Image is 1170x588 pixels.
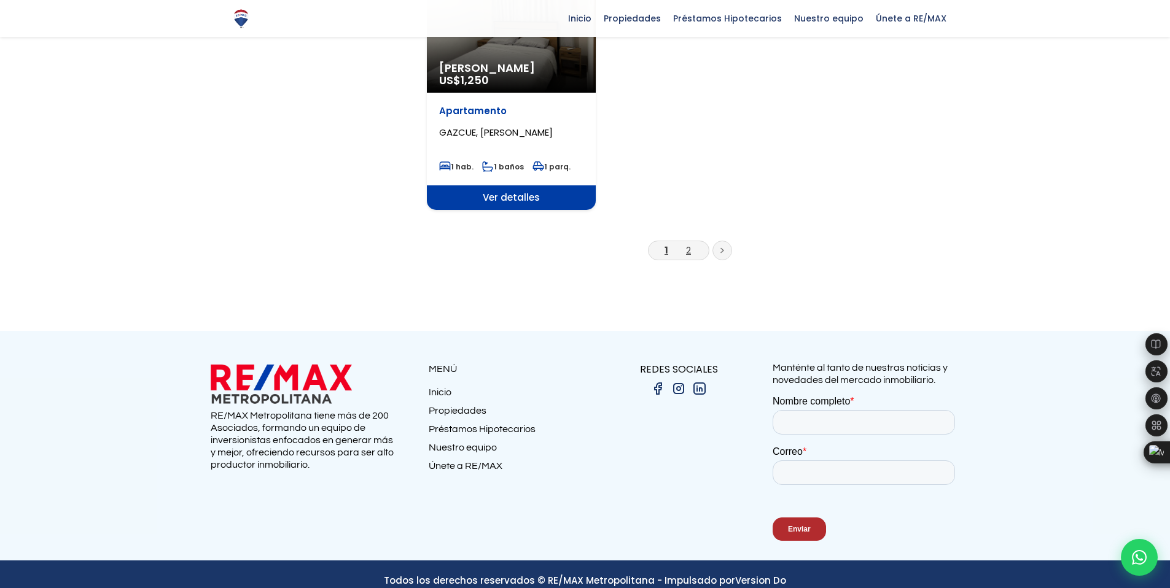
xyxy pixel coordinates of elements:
p: REDES SOCIALES [585,362,773,377]
a: 2 [686,244,691,257]
span: 1 baños [482,161,524,172]
p: Manténte al tanto de nuestras noticias y novedades del mercado inmobiliario. [773,362,960,386]
a: Únete a RE/MAX [429,460,585,478]
span: Inicio [562,9,598,28]
span: GAZCUE, [PERSON_NAME] [439,126,553,139]
img: Logo de REMAX [230,8,252,29]
img: facebook.png [650,381,665,396]
img: remax metropolitana logo [211,362,352,406]
span: Únete a RE/MAX [870,9,953,28]
a: Inicio [429,386,585,404]
span: Ver detalles [427,185,596,210]
img: linkedin.png [692,381,707,396]
p: MENÚ [429,362,585,377]
a: Nuestro equipo [429,441,585,460]
span: Propiedades [598,9,667,28]
p: Apartamento [439,105,583,117]
iframe: Form 0 [773,395,960,551]
span: Préstamos Hipotecarios [667,9,788,28]
span: 1 hab. [439,161,474,172]
a: Propiedades [429,404,585,423]
span: 1,250 [461,72,489,88]
a: Version Do [735,574,786,587]
span: Nuestro equipo [788,9,870,28]
p: RE/MAX Metropolitana tiene más de 200 Asociados, formando un equipo de inversionistas enfocados e... [211,409,398,471]
span: US$ [439,72,489,88]
img: instagram.png [671,381,686,396]
span: 1 parq. [532,161,571,172]
a: 1 [665,244,668,257]
a: Préstamos Hipotecarios [429,423,585,441]
span: [PERSON_NAME] [439,62,583,74]
p: Todos los derechos reservados © RE/MAX Metropolitana - Impulsado por [211,573,960,588]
